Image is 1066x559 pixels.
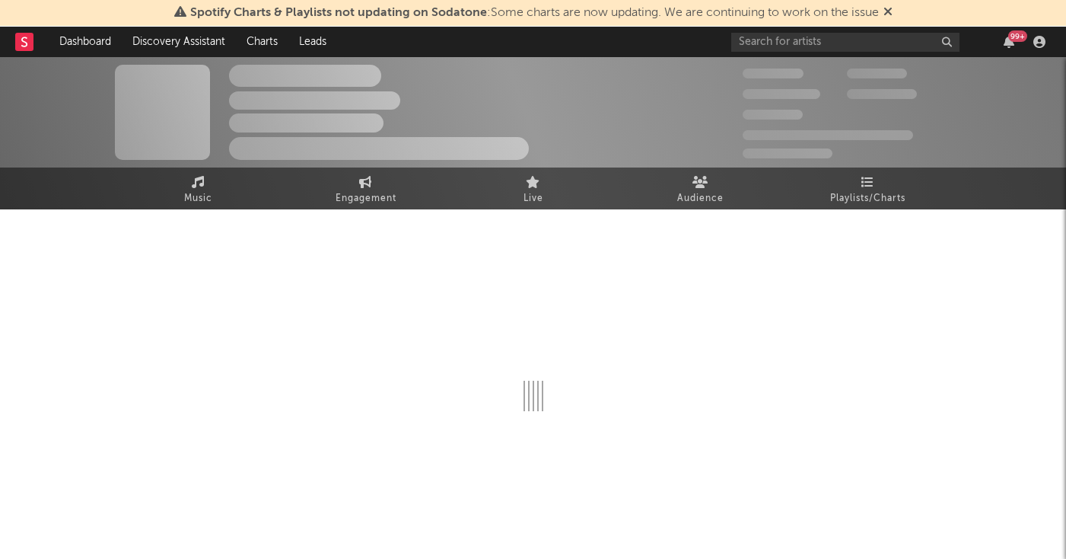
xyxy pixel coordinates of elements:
[122,27,236,57] a: Discovery Assistant
[743,130,913,140] span: 50,000,000 Monthly Listeners
[450,168,617,209] a: Live
[743,149,832,158] span: Jump Score: 85.0
[883,7,893,19] span: Dismiss
[743,69,803,78] span: 300,000
[731,33,959,52] input: Search for artists
[677,190,724,208] span: Audience
[743,110,803,120] span: 100,000
[784,168,952,209] a: Playlists/Charts
[1004,36,1014,48] button: 99+
[115,168,282,209] a: Music
[847,69,907,78] span: 100,000
[184,190,212,208] span: Music
[288,27,337,57] a: Leads
[49,27,122,57] a: Dashboard
[847,89,917,99] span: 1,000,000
[523,190,543,208] span: Live
[830,190,905,208] span: Playlists/Charts
[743,89,820,99] span: 50,000,000
[190,7,879,19] span: : Some charts are now updating. We are continuing to work on the issue
[617,168,784,209] a: Audience
[236,27,288,57] a: Charts
[190,7,487,19] span: Spotify Charts & Playlists not updating on Sodatone
[1008,30,1027,42] div: 99 +
[336,190,396,208] span: Engagement
[282,168,450,209] a: Engagement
